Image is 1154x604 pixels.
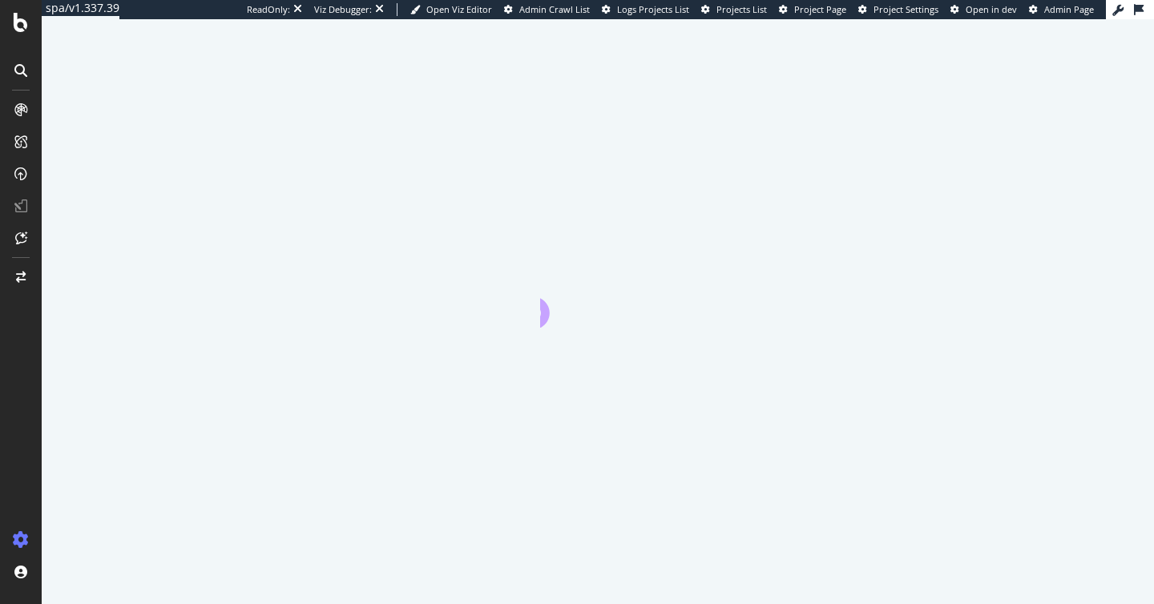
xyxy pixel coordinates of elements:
[426,3,492,15] span: Open Viz Editor
[874,3,938,15] span: Project Settings
[540,270,656,328] div: animation
[504,3,590,16] a: Admin Crawl List
[617,3,689,15] span: Logs Projects List
[701,3,767,16] a: Projects List
[858,3,938,16] a: Project Settings
[794,3,846,15] span: Project Page
[779,3,846,16] a: Project Page
[314,3,372,16] div: Viz Debugger:
[602,3,689,16] a: Logs Projects List
[1044,3,1094,15] span: Admin Page
[716,3,767,15] span: Projects List
[410,3,492,16] a: Open Viz Editor
[247,3,290,16] div: ReadOnly:
[950,3,1017,16] a: Open in dev
[966,3,1017,15] span: Open in dev
[1029,3,1094,16] a: Admin Page
[519,3,590,15] span: Admin Crawl List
